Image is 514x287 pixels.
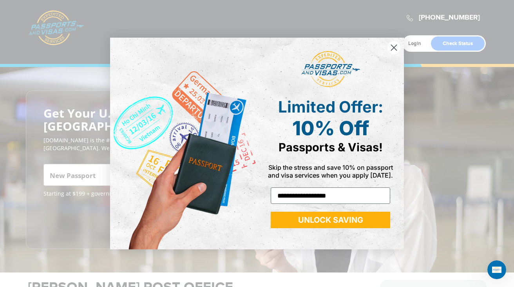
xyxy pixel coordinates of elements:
[487,260,506,279] iframe: Intercom live chat
[278,97,383,116] span: Limited Offer:
[279,140,383,154] span: Passports & Visas!
[292,116,369,140] span: 10% Off
[271,212,390,228] button: UNLOCK SAVING
[268,163,393,179] span: Skip the stress and save 10% on passport and visa services when you apply [DATE].
[301,51,360,88] img: passports and visas
[110,38,257,249] img: de9cda0d-0715-46ca-9a25-073762a91ba7.png
[387,41,401,54] button: Close dialog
